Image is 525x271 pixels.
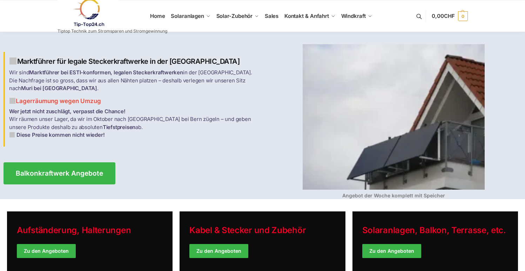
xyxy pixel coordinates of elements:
[216,13,253,19] span: Solar-Zubehör
[265,13,279,19] span: Sales
[9,57,258,66] h2: Marktführer für legale Steckerkraftwerke in der [GEOGRAPHIC_DATA]
[171,13,204,19] span: Solaranlagen
[9,108,126,115] strong: Wer jetzt nicht zuschlägt, verpasst die Chance!
[432,6,467,27] a: 0,00CHF 0
[262,0,281,32] a: Sales
[9,108,258,139] p: Wir räumen unser Lager, da wir im Oktober nach [GEOGRAPHIC_DATA] bei Bern zügeln – und geben unse...
[9,57,16,65] img: Home 1
[341,13,366,19] span: Windkraft
[284,13,329,19] span: Kontakt & Anfahrt
[9,98,15,104] img: Home 2
[16,170,103,177] span: Balkonkraftwerk Angebote
[303,44,485,190] img: Home 4
[29,69,183,76] strong: Marktführer bei ESTI-konformen, legalen Steckerkraftwerken
[168,0,213,32] a: Solaranlagen
[4,162,115,184] a: Balkonkraftwerk Angebote
[9,97,258,106] h3: Lagerräumung wegen Umzug
[9,69,258,93] p: Wir sind in der [GEOGRAPHIC_DATA]. Die Nachfrage ist so gross, dass wir aus allen Nähten platzen ...
[103,124,135,130] strong: Tiefstpreisen
[444,13,455,19] span: CHF
[213,0,262,32] a: Solar-Zubehör
[338,0,375,32] a: Windkraft
[432,13,455,19] span: 0,00
[16,131,105,138] strong: Diese Preise kommen nicht wieder!
[21,85,97,92] strong: Muri bei [GEOGRAPHIC_DATA]
[281,0,338,32] a: Kontakt & Anfahrt
[458,11,468,21] span: 0
[58,29,167,33] p: Tiptop Technik zum Stromsparen und Stromgewinnung
[9,132,15,137] img: Home 3
[342,192,445,198] strong: Angebot der Woche komplett mit Speicher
